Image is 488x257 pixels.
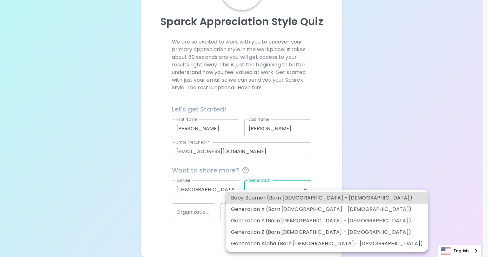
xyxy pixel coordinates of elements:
div: Language [437,245,482,257]
li: Generation X (Born [DEMOGRAPHIC_DATA] - [DEMOGRAPHIC_DATA]) [226,204,428,215]
li: Generation Alpha (Born [DEMOGRAPHIC_DATA] - [DEMOGRAPHIC_DATA]) [226,238,428,249]
li: Generation Z (Born [DEMOGRAPHIC_DATA] - [DEMOGRAPHIC_DATA]) [226,227,428,238]
li: Generation Y (Born [DEMOGRAPHIC_DATA] - [DEMOGRAPHIC_DATA]) [226,215,428,227]
aside: Language selected: English [437,245,482,257]
li: Baby Boomer (Born [DEMOGRAPHIC_DATA] - [DEMOGRAPHIC_DATA]) [226,192,428,204]
a: English [438,245,481,257]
